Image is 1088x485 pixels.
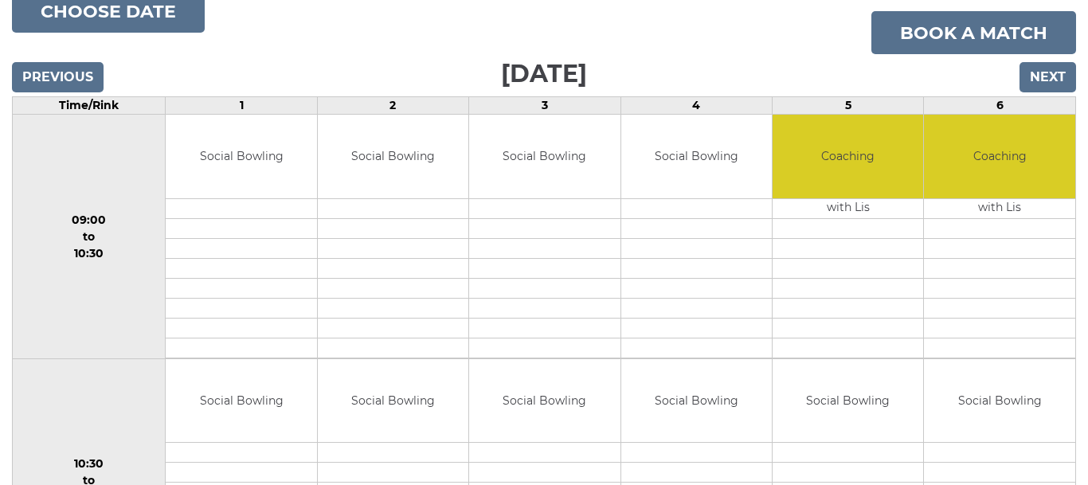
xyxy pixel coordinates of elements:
td: 4 [620,97,772,115]
td: Social Bowling [469,359,620,443]
td: 6 [924,97,1076,115]
td: Social Bowling [469,115,620,198]
td: Social Bowling [773,359,923,443]
td: Social Bowling [621,359,772,443]
td: 3 [469,97,620,115]
td: 09:00 to 10:30 [13,115,166,359]
td: Coaching [924,115,1075,198]
td: Time/Rink [13,97,166,115]
td: Coaching [773,115,923,198]
td: 1 [166,97,317,115]
td: Social Bowling [166,359,316,443]
td: with Lis [773,198,923,218]
input: Previous [12,62,104,92]
input: Next [1020,62,1076,92]
td: 2 [317,97,468,115]
td: Social Bowling [166,115,316,198]
a: Book a match [871,11,1076,54]
td: Social Bowling [318,115,468,198]
td: Social Bowling [318,359,468,443]
td: 5 [773,97,924,115]
td: Social Bowling [621,115,772,198]
td: with Lis [924,198,1075,218]
td: Social Bowling [924,359,1075,443]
